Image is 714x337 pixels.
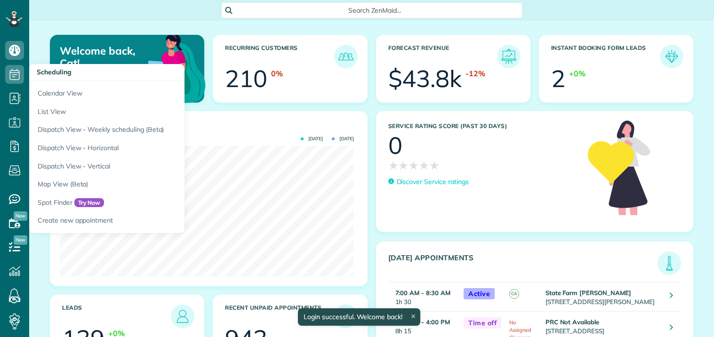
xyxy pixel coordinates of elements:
span: New [14,235,27,245]
h3: Leads [62,305,171,328]
span: ★ [398,157,409,174]
img: icon_unpaid_appointments-47b8ce3997adf2238b356f14209ab4cced10bd1f174958f3ca8f1d0dd7fffeee.png [337,307,355,326]
div: 0 [388,134,402,157]
span: [DATE] [332,136,354,141]
span: ★ [419,157,429,174]
img: icon_form_leads-04211a6a04a5b2264e4ee56bc0799ec3eb69b7e499cbb523a139df1d13a81ae0.png [662,47,681,66]
h3: Recent unpaid appointments [225,305,334,328]
a: Create new appointment [29,211,265,233]
h3: Instant Booking Form Leads [551,45,660,68]
span: Scheduling [37,68,72,76]
td: 1h 30 [388,282,459,311]
span: CA [509,289,519,299]
img: icon_forecast_revenue-8c13a41c7ed35a8dcfafea3cbb826a0462acb37728057bba2d056411b612bbbe.png [499,47,518,66]
span: ★ [409,157,419,174]
img: icon_recurring_customers-cf858462ba22bcd05b5a5880d41d6543d210077de5bb9ebc9590e49fd87d84ed.png [337,47,355,66]
h3: [DATE] Appointments [388,254,658,275]
img: icon_leads-1bed01f49abd5b7fead27621c3d59655bb73ed531f8eeb49469d10e621d6b896.png [173,307,192,326]
h3: Recurring Customers [225,45,334,68]
a: List View [29,103,265,121]
p: Discover Service ratings [397,177,469,187]
a: Map View (Beta) [29,175,265,193]
span: ★ [429,157,440,174]
strong: 7:00 AM - 8:30 AM [395,289,450,297]
span: New [14,211,27,221]
h3: Service Rating score (past 30 days) [388,123,579,129]
h3: Forecast Revenue [388,45,497,68]
td: [STREET_ADDRESS][PERSON_NAME] [543,282,663,311]
img: icon_todays_appointments-901f7ab196bb0bea1936b74009e4eb5ffbc2d2711fa7634e0d609ed5ef32b18b.png [660,254,679,273]
strong: State Farm [PERSON_NAME] [546,289,631,297]
div: Login successful. Welcome back! [298,308,420,326]
div: 0% [271,68,283,79]
span: [DATE] [301,136,323,141]
div: -12% [465,68,485,79]
div: $43.8k [388,67,462,90]
h3: Actual Revenue this month [62,123,358,132]
a: Calendar View [29,81,265,103]
div: 2 [551,67,565,90]
a: Dispatch View - Vertical [29,157,265,176]
span: ★ [388,157,399,174]
span: Active [464,288,495,300]
div: 210 [225,67,267,90]
a: Discover Service ratings [388,177,469,187]
a: Dispatch View - Weekly scheduling (Beta) [29,120,265,139]
strong: PRC Not Available [546,318,599,326]
a: Spot FinderTry Now [29,193,265,212]
p: Welcome back, Cat! [60,45,154,70]
div: +0% [569,68,586,79]
span: Time off [464,317,501,329]
span: Try Now [74,198,104,208]
a: Dispatch View - Horizontal [29,139,265,157]
strong: 7:45 AM - 4:00 PM [395,318,450,326]
img: dashboard_welcome-42a62b7d889689a78055ac9021e634bf52bae3f8056760290aed330b23ab8690.png [116,24,208,115]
